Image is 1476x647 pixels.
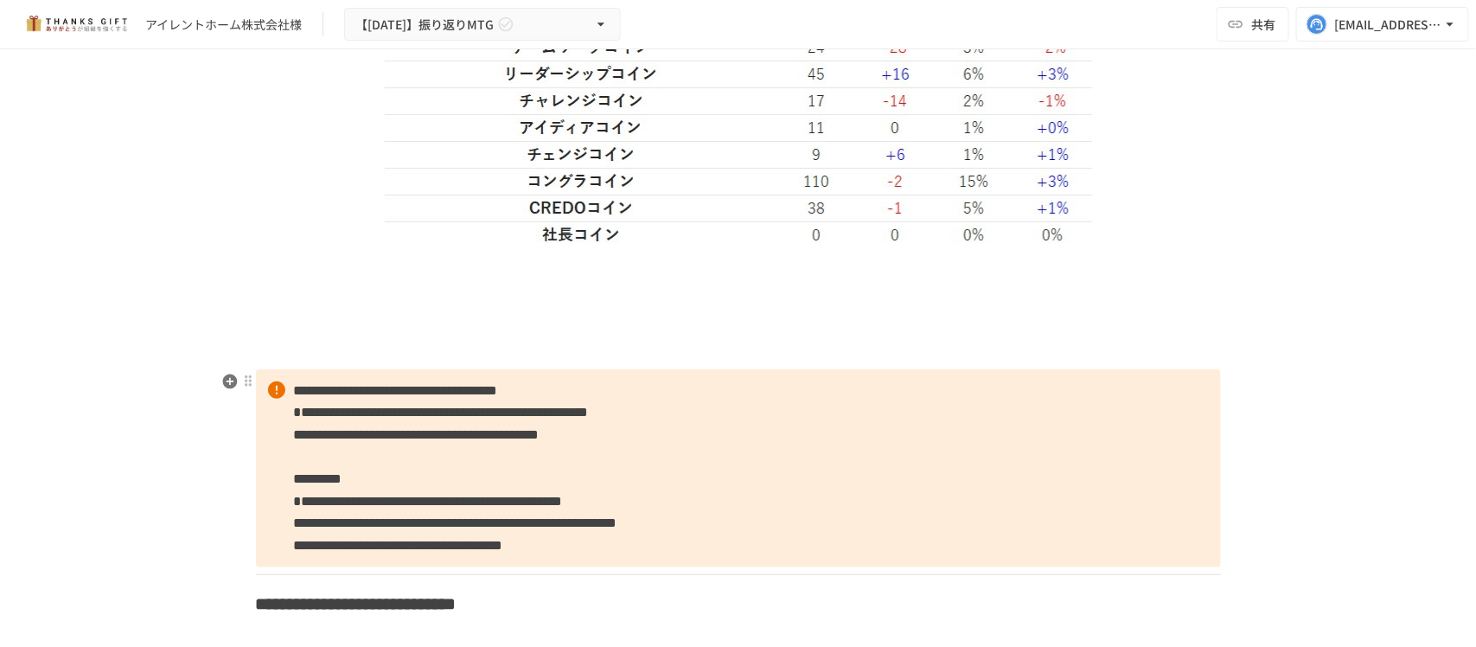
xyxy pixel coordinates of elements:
span: 共有 [1251,15,1275,34]
button: 【[DATE]】振り返りMTG [344,8,621,42]
span: 【[DATE]】振り返りMTG [355,14,494,35]
div: [EMAIL_ADDRESS][DOMAIN_NAME] [1334,14,1441,35]
img: mMP1OxWUAhQbsRWCurg7vIHe5HqDpP7qZo7fRoNLXQh [21,10,131,38]
div: アイレントホーム株式会社様 [145,16,302,34]
button: [EMAIL_ADDRESS][DOMAIN_NAME] [1296,7,1469,42]
button: 共有 [1217,7,1289,42]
